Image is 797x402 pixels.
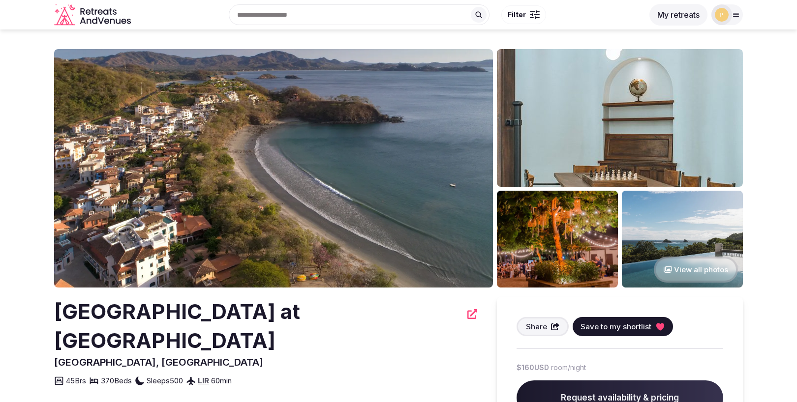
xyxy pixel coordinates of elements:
[649,10,707,20] a: My retreats
[497,49,743,187] img: Venue gallery photo
[581,321,651,332] span: Save to my shortlist
[517,317,569,336] button: Share
[147,375,183,386] span: Sleeps 500
[66,375,86,386] span: 45 Brs
[54,4,133,26] svg: Retreats and Venues company logo
[54,356,263,368] span: [GEOGRAPHIC_DATA], [GEOGRAPHIC_DATA]
[54,4,133,26] a: Visit the homepage
[497,191,618,287] img: Venue gallery photo
[517,363,549,373] span: $160 USD
[649,4,707,26] button: My retreats
[573,317,673,336] button: Save to my shortlist
[508,10,526,20] span: Filter
[551,363,586,373] span: room/night
[54,297,461,355] h2: [GEOGRAPHIC_DATA] at [GEOGRAPHIC_DATA]
[101,375,132,386] span: 370 Beds
[526,321,547,332] span: Share
[715,8,729,22] img: peneloppe
[501,5,546,24] button: Filter
[622,191,743,287] img: Venue gallery photo
[654,257,738,283] button: View all photos
[211,375,232,386] span: 60 min
[54,49,493,287] img: Venue cover photo
[198,376,209,385] a: LIR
